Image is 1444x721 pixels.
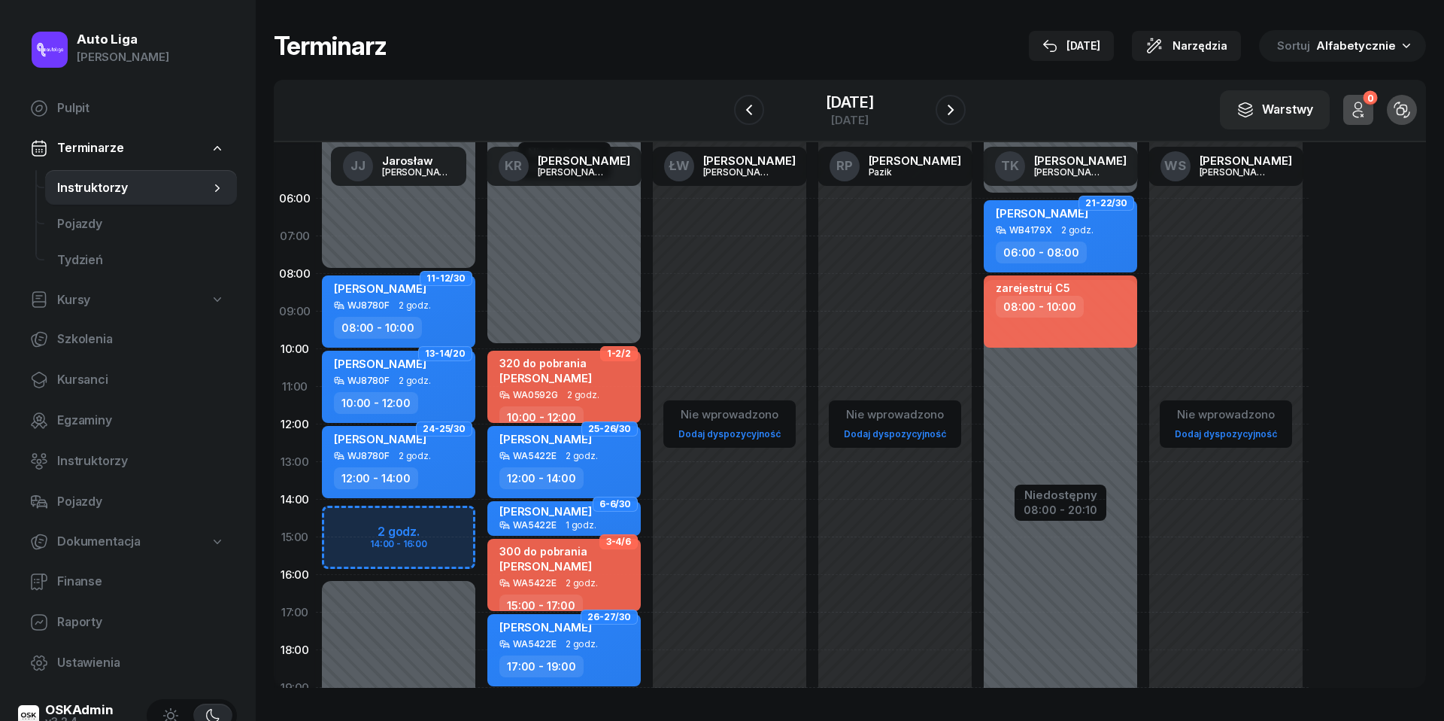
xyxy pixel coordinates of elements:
[45,206,237,242] a: Pojazdy
[499,620,592,634] span: [PERSON_NAME]
[567,390,599,400] span: 2 godz.
[513,390,558,400] div: WA0592G
[499,595,583,616] div: 15:00 - 17:00
[274,594,316,631] div: 17:00
[57,214,225,234] span: Pojazdy
[505,160,522,172] span: KR
[274,631,316,669] div: 18:00
[18,283,237,318] a: Kursy
[672,402,787,446] button: Nie wprowadzonoDodaj dyspozycyjność
[334,432,426,446] span: [PERSON_NAME]
[838,425,952,443] a: Dodaj dyspozycyjność
[1009,225,1052,235] div: WB4179X
[57,572,225,592] span: Finanse
[334,392,418,414] div: 10:00 - 12:00
[1259,30,1426,62] button: Sortuj Alfabetycznie
[274,218,316,255] div: 07:00
[826,95,874,110] div: [DATE]
[1200,155,1292,166] div: [PERSON_NAME]
[57,178,210,198] span: Instruktorzy
[57,138,123,158] span: Terminarze
[274,368,316,406] div: 11:00
[538,167,610,177] div: [PERSON_NAME]
[334,357,426,371] span: [PERSON_NAME]
[274,519,316,556] div: 15:00
[1277,36,1313,56] span: Sortuj
[1024,486,1097,519] button: Niedostępny08:00 - 20:10
[399,376,431,386] span: 2 godz.
[18,564,237,600] a: Finanse
[57,291,90,310] span: Kursy
[1343,95,1373,125] button: 0
[499,467,584,489] div: 12:00 - 14:00
[18,443,237,479] a: Instruktorzy
[57,452,225,471] span: Instruktorzy
[18,484,237,520] a: Pojazdy
[1034,155,1127,166] div: [PERSON_NAME]
[1200,167,1272,177] div: [PERSON_NAME]
[45,704,114,716] div: OSKAdmin
[18,403,237,439] a: Egzaminy
[672,425,787,443] a: Dodaj dyspozycyjność
[566,639,598,650] span: 2 godz.
[996,206,1088,221] span: [PERSON_NAME]
[1132,31,1241,61] button: Narzędzia
[588,427,631,430] span: 25-26/30
[57,492,225,512] span: Pojazdy
[77,33,169,46] div: Auto Liga
[399,300,431,311] span: 2 godz.
[487,147,642,186] a: KR[PERSON_NAME][PERSON_NAME]
[274,180,316,218] div: 06:00
[426,277,466,280] span: 11-12/30
[669,160,690,172] span: ŁW
[838,405,952,424] div: Nie wprowadzono
[1169,425,1283,443] a: Dodaj dyspozycyjność
[513,639,557,649] div: WA5422E
[652,147,808,186] a: ŁW[PERSON_NAME][PERSON_NAME]
[1148,147,1304,186] a: WS[PERSON_NAME][PERSON_NAME]
[996,242,1087,263] div: 06:00 - 08:00
[18,90,237,126] a: Pulpit
[274,669,316,707] div: 19:00
[18,131,237,166] a: Terminarze
[1172,37,1227,55] span: Narzędzia
[983,147,1139,186] a: TK[PERSON_NAME][PERSON_NAME]
[672,405,787,424] div: Nie wprowadzono
[499,406,584,428] div: 10:00 - 12:00
[18,321,237,357] a: Szkolenia
[599,503,631,506] span: 6-6/30
[334,467,418,489] div: 12:00 - 14:00
[587,616,631,619] span: 26-27/30
[274,406,316,443] div: 12:00
[18,604,237,640] a: Raporty
[499,656,584,677] div: 17:00 - 19:00
[1220,90,1330,129] button: Warstwy
[334,281,426,296] span: [PERSON_NAME]
[425,352,466,355] span: 13-14/20
[1169,402,1283,446] button: Nie wprowadzonoDodaj dyspozycyjność
[513,520,557,530] div: WA5422E
[57,251,225,270] span: Tydzień
[274,293,316,330] div: 09:00
[57,532,141,552] span: Dokumentacja
[274,556,316,594] div: 16:00
[566,451,598,461] span: 2 godz.
[57,411,225,430] span: Egzaminy
[274,255,316,293] div: 08:00
[18,362,237,398] a: Kursanci
[1034,167,1106,177] div: [PERSON_NAME]
[1316,38,1396,53] span: Alfabetycznie
[334,317,422,339] div: 08:00 - 10:00
[499,504,592,519] span: [PERSON_NAME]
[423,427,466,430] span: 24-25/30
[538,155,630,166] div: [PERSON_NAME]
[1236,100,1313,120] div: Warstwy
[274,330,316,368] div: 10:00
[499,371,592,385] span: [PERSON_NAME]
[45,170,237,206] a: Instruktorzy
[1061,225,1094,236] span: 2 godz.
[382,155,454,166] div: Jarosław
[838,402,952,446] button: Nie wprowadzonoDodaj dyspozycyjność
[566,520,596,531] span: 1 godz.
[77,47,169,67] div: [PERSON_NAME]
